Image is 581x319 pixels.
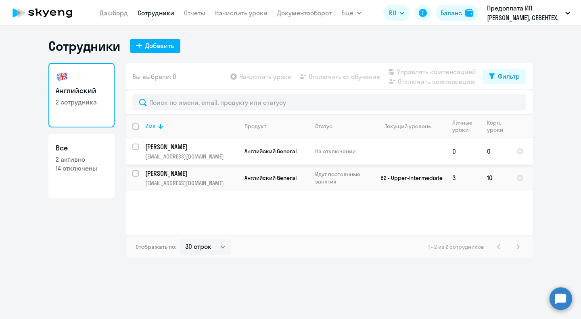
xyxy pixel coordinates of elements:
p: Предоплата ИП [PERSON_NAME], СЕВЕНТЕХ, ООО [487,3,562,23]
td: 3 [446,165,481,191]
td: 0 [481,138,510,165]
img: balance [465,9,473,17]
span: 1 - 2 из 2 сотрудников [428,243,484,250]
div: Текущий уровень [377,123,445,130]
span: Английский General [245,148,297,155]
div: Текущий уровень [385,123,431,130]
div: Продукт [245,123,266,130]
span: Английский General [245,174,297,181]
h3: Английский [56,85,107,96]
p: [EMAIL_ADDRESS][DOMAIN_NAME] [145,179,238,187]
div: Корп. уроки [487,119,504,133]
button: Предоплата ИП [PERSON_NAME], СЕВЕНТЕХ, ООО [483,3,574,23]
p: 14 отключены [56,164,107,173]
div: Имя [145,123,238,130]
div: Баланс [441,8,462,18]
div: Статус [315,123,332,130]
td: 0 [446,138,481,165]
a: Документооборот [277,9,332,17]
h1: Сотрудники [48,38,120,54]
p: 2 сотрудника [56,98,107,106]
div: Продукт [245,123,308,130]
span: Вы выбрали: 0 [132,72,176,81]
img: english [56,70,69,83]
input: Поиск по имени, email, продукту или статусу [132,94,526,111]
button: Ещё [341,5,362,21]
span: Ещё [341,8,353,18]
td: 10 [481,165,510,191]
h3: Все [56,143,107,153]
a: [PERSON_NAME] [145,142,238,151]
a: Дашборд [100,9,128,17]
a: Начислить уроки [215,9,268,17]
td: B2 - Upper-Intermediate [371,165,446,191]
div: Личные уроки [452,119,475,133]
p: [PERSON_NAME] [145,169,236,178]
a: Все2 активно14 отключены [48,134,115,198]
p: Идут постоянные занятия [315,171,370,185]
div: Имя [145,123,156,130]
button: Фильтр [483,69,526,84]
div: Статус [315,123,370,130]
div: Добавить [145,41,174,50]
button: RU [383,5,410,21]
span: Отображать по: [136,243,176,250]
div: Корп. уроки [487,119,510,133]
p: 2 активно [56,155,107,164]
a: Отчеты [184,9,205,17]
div: Фильтр [498,71,520,81]
a: Сотрудники [138,9,174,17]
a: [PERSON_NAME] [145,169,238,178]
button: Балансbalance [436,5,478,21]
span: RU [389,8,396,18]
p: [PERSON_NAME] [145,142,236,151]
a: Английский2 сотрудника [48,63,115,127]
button: Добавить [130,39,180,53]
p: [EMAIL_ADDRESS][DOMAIN_NAME] [145,153,238,160]
div: Личные уроки [452,119,480,133]
p: На отключении [315,148,370,155]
